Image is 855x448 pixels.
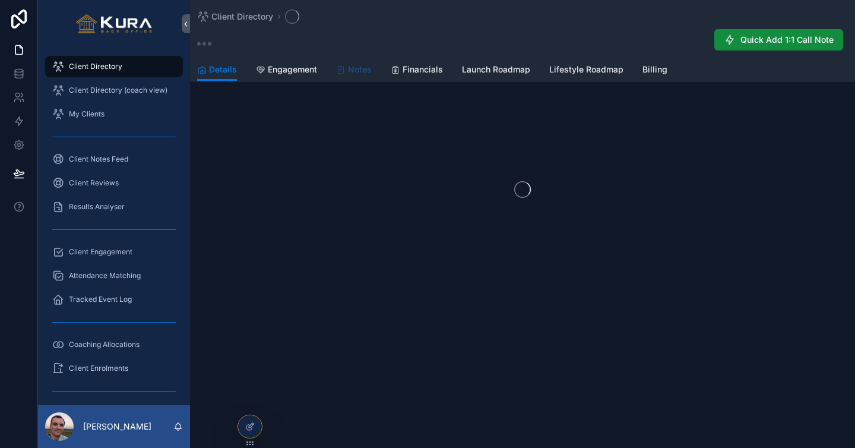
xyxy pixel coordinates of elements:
[211,11,273,23] span: Client Directory
[45,358,183,379] a: Client Enrolments
[45,56,183,77] a: Client Directory
[83,421,151,433] p: [PERSON_NAME]
[45,172,183,194] a: Client Reviews
[45,103,183,125] a: My Clients
[714,29,843,51] button: Quick Add 1:1 Call Note
[45,334,183,355] a: Coaching Allocations
[45,149,183,170] a: Client Notes Feed
[348,64,372,75] span: Notes
[69,109,104,119] span: My Clients
[740,34,834,46] span: Quick Add 1:1 Call Note
[336,59,372,83] a: Notes
[391,59,443,83] a: Financials
[268,64,317,75] span: Engagement
[403,64,443,75] span: Financials
[45,80,183,101] a: Client Directory (coach view)
[69,271,141,280] span: Attendance Matching
[197,59,237,81] a: Details
[256,59,317,83] a: Engagement
[69,202,125,212] span: Results Analyser
[45,289,183,310] a: Tracked Event Log
[642,64,667,75] span: Billing
[38,48,190,405] div: scrollable content
[45,196,183,217] a: Results Analyser
[69,86,167,95] span: Client Directory (coach view)
[69,247,132,257] span: Client Engagement
[69,364,128,373] span: Client Enrolments
[45,241,183,263] a: Client Engagement
[69,62,122,71] span: Client Directory
[69,295,132,304] span: Tracked Event Log
[549,64,623,75] span: Lifestyle Roadmap
[549,59,623,83] a: Lifestyle Roadmap
[642,59,667,83] a: Billing
[209,64,237,75] span: Details
[197,11,273,23] a: Client Directory
[462,59,530,83] a: Launch Roadmap
[69,154,128,164] span: Client Notes Feed
[45,265,183,286] a: Attendance Matching
[76,14,153,33] img: App logo
[69,340,140,349] span: Coaching Allocations
[69,178,119,188] span: Client Reviews
[462,64,530,75] span: Launch Roadmap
